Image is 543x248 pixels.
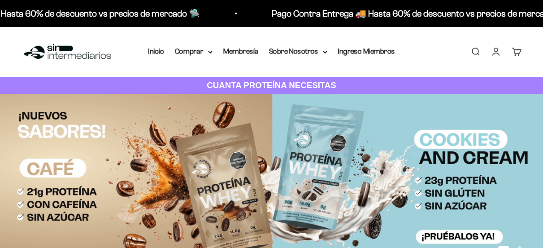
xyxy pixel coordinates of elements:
[223,48,258,55] a: Membresía
[175,46,213,58] summary: Comprar
[269,46,327,58] summary: Sobre Nosotros
[148,48,164,55] a: Inicio
[338,48,395,55] a: Ingreso Miembros
[207,80,336,90] strong: CUANTA PROTEÍNA NECESITAS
